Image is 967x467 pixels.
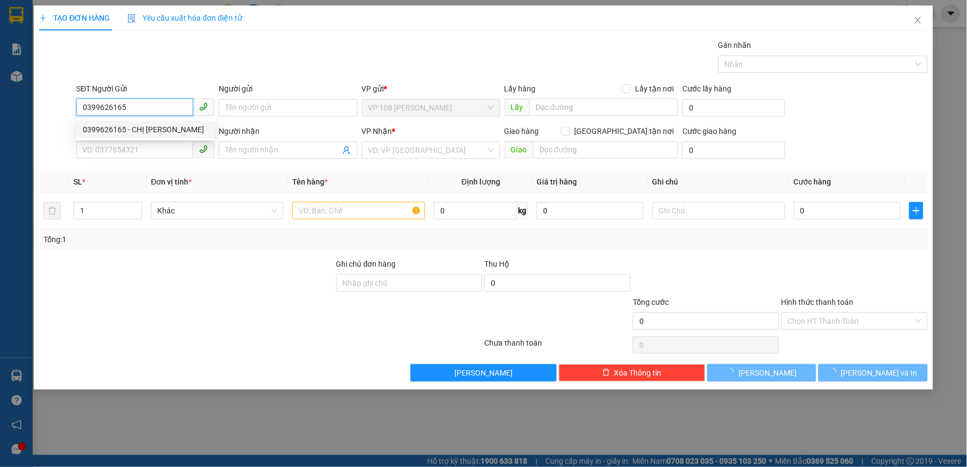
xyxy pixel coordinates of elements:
span: VP 108 Lê Hồng Phong - Vũng Tàu [368,100,494,116]
span: [PERSON_NAME] [454,367,513,379]
input: Dọc đường [529,99,679,116]
span: Lấy tận nơi [631,83,678,95]
label: Cước giao hàng [682,127,736,136]
span: close [914,16,922,24]
span: Tên hàng [292,177,328,186]
input: 0 [537,202,644,219]
span: loading [829,368,841,376]
button: [PERSON_NAME] [707,364,817,382]
input: VD: Bàn, Ghế [292,202,425,219]
span: Gửi: [9,10,26,22]
label: Hình thức thanh toán [781,298,854,306]
span: kg [517,202,528,219]
div: 0935555936 [104,48,262,64]
span: Lấy [504,99,529,116]
div: VP 108 [PERSON_NAME] [9,9,96,35]
span: Yêu cầu xuất hóa đơn điện tử [127,14,242,22]
img: icon [127,14,136,23]
div: VP gửi [362,83,500,95]
input: Cước giao hàng [682,142,785,159]
span: plus [910,206,922,215]
div: ANH THÁI [9,35,96,48]
span: SL [73,177,82,186]
div: VP 184 [PERSON_NAME] - HCM [104,9,262,35]
label: Cước lấy hàng [682,84,731,93]
label: Ghi chú đơn hàng [336,260,396,268]
span: Xóa Thông tin [614,367,662,379]
span: Cước hàng [794,177,832,186]
span: Định lượng [461,177,500,186]
label: Gán nhãn [718,41,752,50]
div: ANH PHÚ [104,35,262,48]
span: Tổng cước [633,298,669,306]
button: Close [903,5,933,36]
input: Ghi Chú [652,202,785,219]
span: Khác [157,202,277,219]
div: Chưa thanh toán [483,337,632,356]
span: Nhận: [104,10,130,22]
button: [PERSON_NAME] và In [818,364,928,382]
span: [PERSON_NAME] và In [841,367,917,379]
span: Lấy hàng [504,84,536,93]
span: [GEOGRAPHIC_DATA] tận nơi [570,125,678,137]
div: 0399626165 - CHỊ [PERSON_NAME] [83,124,208,136]
button: plus [909,202,923,219]
input: Ghi chú đơn hàng [336,274,483,292]
span: TẠO ĐƠN HÀNG [39,14,110,22]
span: delete [602,368,610,377]
div: Người gửi [219,83,357,95]
div: Người nhận [219,125,357,137]
span: plus [39,14,47,22]
span: phone [199,102,208,111]
span: Giá trị hàng [537,177,577,186]
div: Tổng: 1 [44,234,373,245]
span: [PERSON_NAME] [738,367,797,379]
span: VP Nhận [362,127,392,136]
span: Giao [504,141,533,158]
button: [PERSON_NAME] [410,364,557,382]
span: Đơn vị tính [151,177,192,186]
div: 0964919017 [9,48,96,64]
div: SĐT Người Gửi [76,83,214,95]
span: DĐ: [104,70,120,81]
button: deleteXóa Thông tin [559,364,705,382]
th: Ghi chú [648,171,790,193]
span: Thu Hộ [484,260,509,268]
div: 0399626165 - CHỊ VY [76,121,214,138]
span: user-add [342,146,351,155]
button: delete [44,202,61,219]
input: Cước lấy hàng [682,99,785,116]
span: phone [199,145,208,153]
span: loading [726,368,738,376]
span: Giao hàng [504,127,539,136]
input: Dọc đường [533,141,679,158]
